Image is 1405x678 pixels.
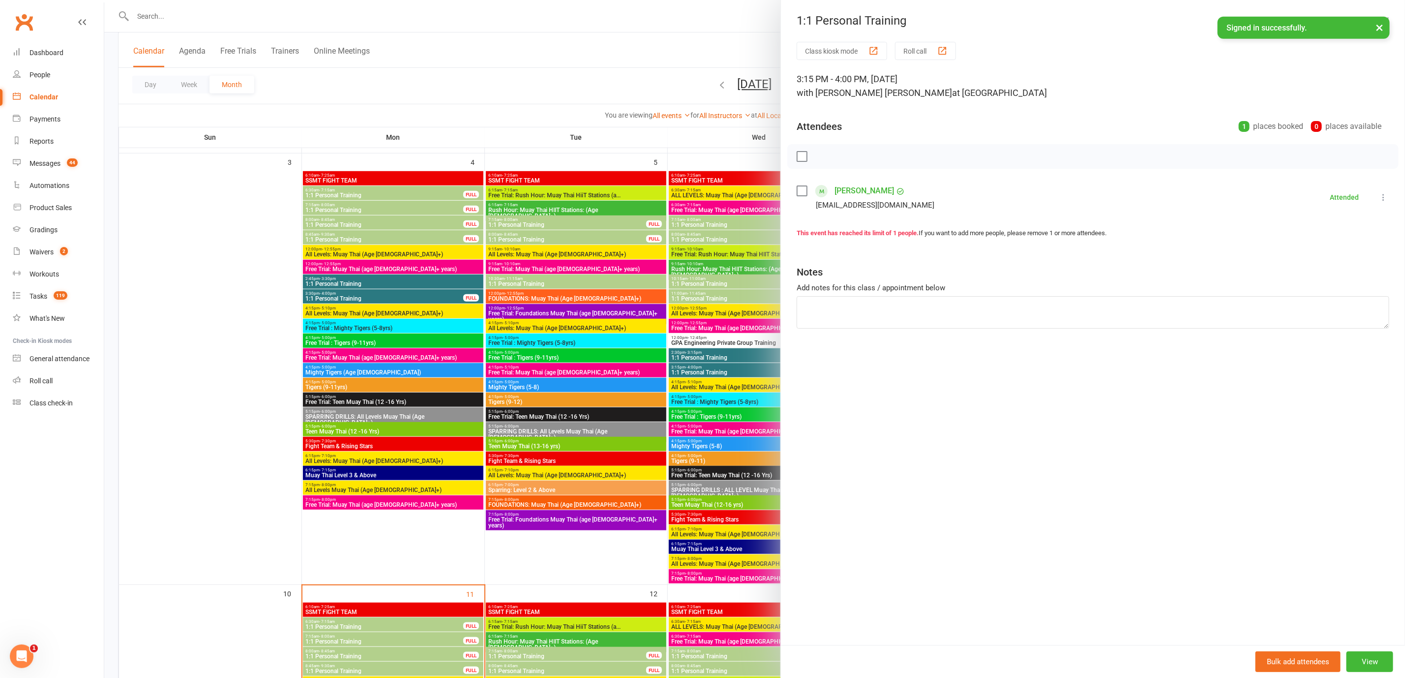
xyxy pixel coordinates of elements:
[895,42,956,60] button: Roll call
[30,137,54,145] div: Reports
[60,247,68,255] span: 2
[1346,651,1393,672] button: View
[1226,23,1307,32] span: Signed in successfully.
[30,182,69,189] div: Automations
[13,108,104,130] a: Payments
[30,645,38,652] span: 1
[12,10,36,34] a: Clubworx
[1371,17,1388,38] button: ×
[1311,121,1322,132] div: 0
[13,86,104,108] a: Calendar
[797,120,842,133] div: Attendees
[13,130,104,153] a: Reports
[1330,194,1359,201] div: Attended
[1239,121,1250,132] div: 1
[13,285,104,308] a: Tasks 119
[30,71,50,79] div: People
[797,282,1389,294] div: Add notes for this class / appointment below
[797,229,919,237] strong: This event has reached its limit of 1 people.
[30,93,58,101] div: Calendar
[30,159,60,167] div: Messages
[13,308,104,330] a: What's New
[797,72,1389,100] div: 3:15 PM - 4:00 PM, [DATE]
[13,370,104,392] a: Roll call
[30,115,60,123] div: Payments
[13,175,104,197] a: Automations
[30,399,73,407] div: Class check-in
[13,42,104,64] a: Dashboard
[30,292,47,300] div: Tasks
[13,219,104,241] a: Gradings
[952,88,1047,98] span: at [GEOGRAPHIC_DATA]
[13,64,104,86] a: People
[13,263,104,285] a: Workouts
[797,42,887,60] button: Class kiosk mode
[781,14,1405,28] div: 1:1 Personal Training
[30,49,63,57] div: Dashboard
[13,241,104,263] a: Waivers 2
[797,265,823,279] div: Notes
[10,645,33,668] iframe: Intercom live chat
[13,348,104,370] a: General attendance kiosk mode
[1239,120,1303,133] div: places booked
[30,270,59,278] div: Workouts
[30,377,53,385] div: Roll call
[13,153,104,175] a: Messages 44
[13,197,104,219] a: Product Sales
[1311,120,1381,133] div: places available
[30,226,58,234] div: Gradings
[797,228,1389,239] div: If you want to add more people, please remove 1 or more attendees.
[30,204,72,212] div: Product Sales
[67,158,78,167] span: 44
[816,199,934,212] div: [EMAIL_ADDRESS][DOMAIN_NAME]
[13,392,104,414] a: Class kiosk mode
[30,314,65,322] div: What's New
[835,183,894,199] a: [PERSON_NAME]
[54,291,67,300] span: 119
[1256,651,1341,672] button: Bulk add attendees
[797,88,952,98] span: with [PERSON_NAME] [PERSON_NAME]
[30,355,90,363] div: General attendance
[30,248,54,256] div: Waivers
